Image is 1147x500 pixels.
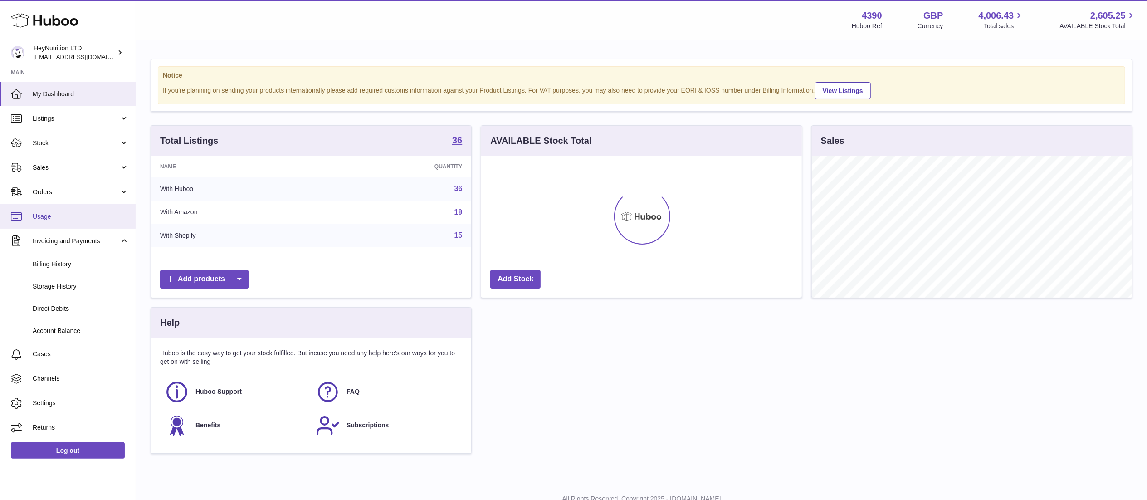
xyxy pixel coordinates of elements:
strong: 36 [452,136,462,145]
a: 19 [454,208,463,216]
span: Billing History [33,260,129,269]
span: AVAILABLE Stock Total [1059,22,1136,30]
h3: Help [160,317,180,329]
span: Channels [33,374,129,383]
a: 4,006.43 Total sales [979,10,1025,30]
span: [EMAIL_ADDRESS][DOMAIN_NAME] [34,53,133,60]
span: Huboo Support [195,387,242,396]
td: With Huboo [151,177,327,201]
th: Name [151,156,327,177]
a: Add products [160,270,249,289]
span: Listings [33,114,119,123]
span: Invoicing and Payments [33,237,119,245]
div: Huboo Ref [852,22,882,30]
a: Add Stock [490,270,541,289]
div: Currency [918,22,943,30]
a: Huboo Support [165,380,307,404]
a: 2,605.25 AVAILABLE Stock Total [1059,10,1136,30]
div: HeyNutrition LTD [34,44,115,61]
span: Settings [33,399,129,407]
a: 36 [454,185,463,192]
a: Log out [11,442,125,459]
span: Orders [33,188,119,196]
strong: Notice [163,71,1120,80]
span: Sales [33,163,119,172]
a: View Listings [815,82,871,99]
span: Storage History [33,282,129,291]
strong: GBP [923,10,943,22]
th: Quantity [327,156,472,177]
td: With Amazon [151,201,327,224]
p: Huboo is the easy way to get your stock fulfilled. But incase you need any help here's our ways f... [160,349,462,366]
a: FAQ [316,380,458,404]
span: Subscriptions [347,421,389,430]
span: Cases [33,350,129,358]
a: Benefits [165,413,307,438]
strong: 4390 [862,10,882,22]
span: 2,605.25 [1090,10,1126,22]
span: 4,006.43 [979,10,1014,22]
span: Usage [33,212,129,221]
a: 15 [454,231,463,239]
img: internalAdmin-4390@internal.huboo.com [11,46,24,59]
a: 36 [452,136,462,147]
span: Account Balance [33,327,129,335]
span: Benefits [195,421,220,430]
span: Direct Debits [33,304,129,313]
span: Stock [33,139,119,147]
span: My Dashboard [33,90,129,98]
a: Subscriptions [316,413,458,438]
h3: Sales [821,135,844,147]
span: FAQ [347,387,360,396]
td: With Shopify [151,224,327,247]
h3: Total Listings [160,135,219,147]
h3: AVAILABLE Stock Total [490,135,591,147]
span: Returns [33,423,129,432]
span: Total sales [984,22,1024,30]
div: If you're planning on sending your products internationally please add required customs informati... [163,81,1120,99]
